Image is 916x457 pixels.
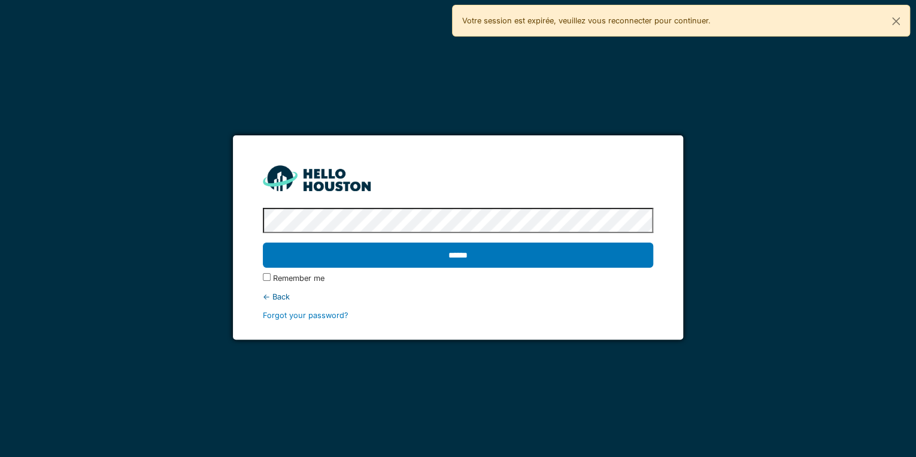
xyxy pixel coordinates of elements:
div: ← Back [263,291,653,302]
div: Votre session est expirée, veuillez vous reconnecter pour continuer. [452,5,910,37]
label: Remember me [273,273,324,284]
img: HH_line-BYnF2_Hg.png [263,165,371,191]
button: Close [882,5,909,37]
a: Forgot your password? [263,311,348,320]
